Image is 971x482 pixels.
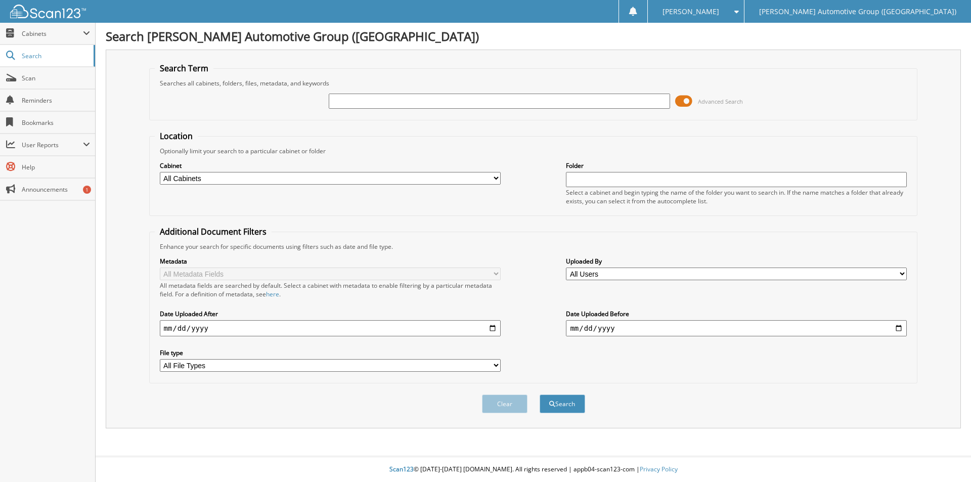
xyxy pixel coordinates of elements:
[22,118,90,127] span: Bookmarks
[540,395,585,413] button: Search
[160,310,501,318] label: Date Uploaded After
[160,257,501,266] label: Metadata
[155,79,912,87] div: Searches all cabinets, folders, files, metadata, and keywords
[640,465,678,473] a: Privacy Policy
[266,290,279,298] a: here
[106,28,961,45] h1: Search [PERSON_NAME] Automotive Group ([GEOGRAPHIC_DATA])
[22,96,90,105] span: Reminders
[566,161,907,170] label: Folder
[96,457,971,482] div: © [DATE]-[DATE] [DOMAIN_NAME]. All rights reserved | appb04-scan123-com |
[566,257,907,266] label: Uploaded By
[155,130,198,142] legend: Location
[155,242,912,251] div: Enhance your search for specific documents using filters such as date and file type.
[160,348,501,357] label: File type
[155,147,912,155] div: Optionally limit your search to a particular cabinet or folder
[155,63,213,74] legend: Search Term
[482,395,527,413] button: Clear
[83,186,91,194] div: 1
[759,9,956,15] span: [PERSON_NAME] Automotive Group ([GEOGRAPHIC_DATA])
[22,163,90,171] span: Help
[22,141,83,149] span: User Reports
[698,98,743,105] span: Advanced Search
[389,465,414,473] span: Scan123
[663,9,719,15] span: [PERSON_NAME]
[160,161,501,170] label: Cabinet
[160,281,501,298] div: All metadata fields are searched by default. Select a cabinet with metadata to enable filtering b...
[22,52,89,60] span: Search
[160,320,501,336] input: start
[566,188,907,205] div: Select a cabinet and begin typing the name of the folder you want to search in. If the name match...
[10,5,86,18] img: scan123-logo-white.svg
[22,74,90,82] span: Scan
[566,320,907,336] input: end
[22,185,90,194] span: Announcements
[566,310,907,318] label: Date Uploaded Before
[22,29,83,38] span: Cabinets
[155,226,272,237] legend: Additional Document Filters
